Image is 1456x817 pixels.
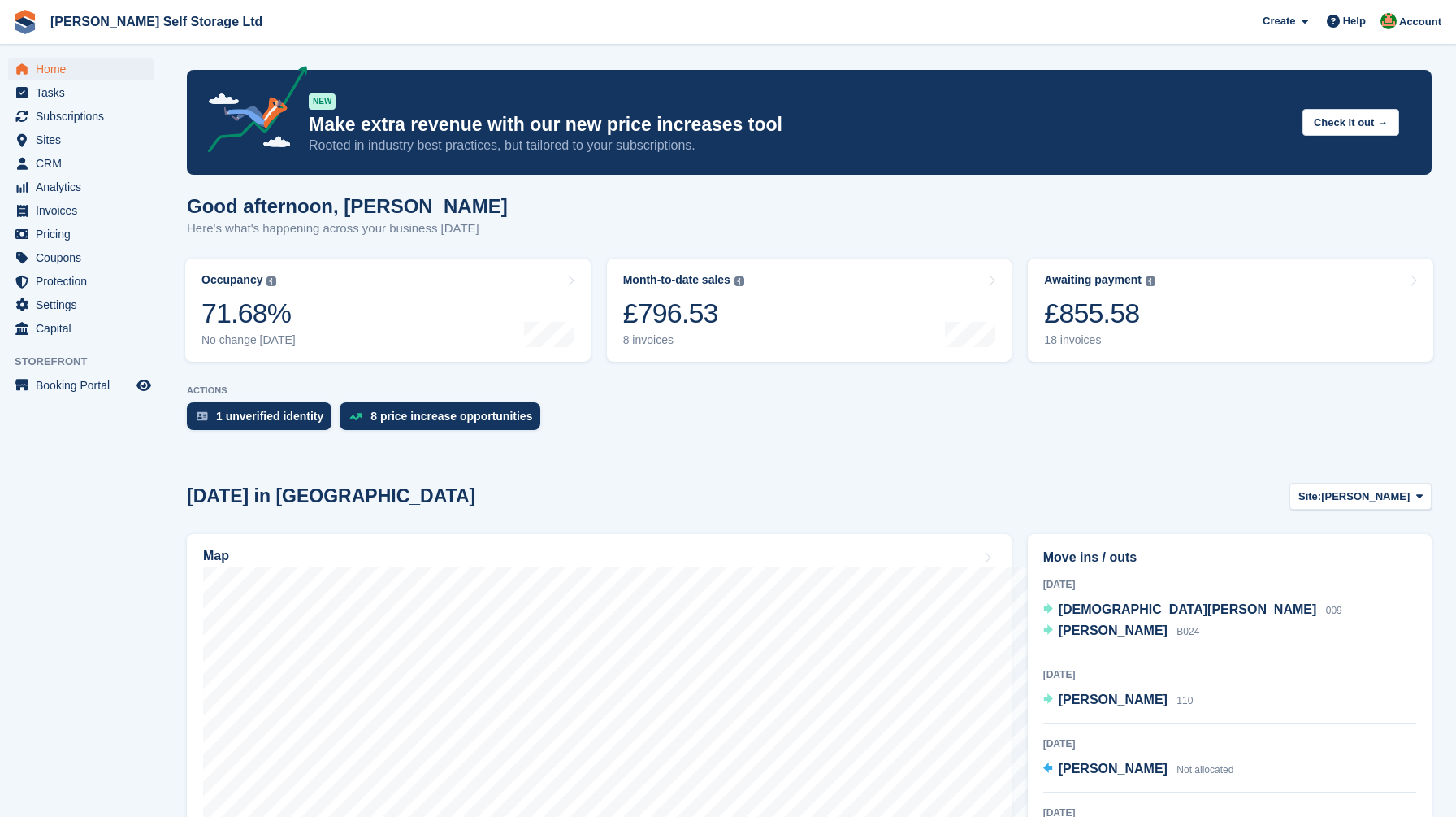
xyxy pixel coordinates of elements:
[1343,13,1366,29] span: Help
[8,105,154,128] a: menu
[187,195,508,217] h1: Good afternoon, [PERSON_NAME]
[8,58,154,80] a: menu
[201,333,296,347] div: No change [DATE]
[36,176,133,198] span: Analytics
[1044,273,1142,287] div: Awaiting payment
[187,219,508,238] p: Here's what's happening across your business [DATE]
[370,410,532,423] div: 8 price increase opportunities
[1043,621,1200,642] a: [PERSON_NAME] B024
[309,113,1289,137] p: Make extra revenue with our new price increases tool
[36,317,133,340] span: Capital
[36,199,133,222] span: Invoices
[1059,624,1168,637] span: [PERSON_NAME]
[1059,762,1168,776] span: [PERSON_NAME]
[36,293,133,316] span: Settings
[1289,483,1432,510] button: Site: [PERSON_NAME]
[1380,13,1397,29] img: Joshua Wild
[197,411,208,421] img: verify_identity-adf6edd0f0f0b5bbfe63781bf79b02c33cf7c696d77639b501bdc392416b5a36.svg
[1059,602,1317,616] span: [DEMOGRAPHIC_DATA][PERSON_NAME]
[1176,764,1233,776] span: Not allocated
[187,402,340,438] a: 1 unverified identity
[36,152,133,175] span: CRM
[134,376,154,395] a: Preview store
[36,246,133,269] span: Coupons
[201,273,262,287] div: Occupancy
[1176,626,1199,637] span: B024
[1298,489,1321,505] span: Site:
[1028,259,1433,362] a: Awaiting payment £855.58 18 invoices
[1043,759,1234,780] a: [PERSON_NAME] Not allocated
[194,66,308,159] img: price-adjustments-announcement-icon-8257ccfd72463d97f412b2fc003d46551f7dbcb40ab6d574587a9cd5c0d94...
[216,410,323,423] div: 1 unverified identity
[36,374,133,397] span: Booking Portal
[8,128,154,151] a: menu
[309,137,1289,154] p: Rooted in industry best practices, but tailored to your subscriptions.
[1146,276,1155,286] img: icon-info-grey-7440780725fd019a000dd9b08b2336e03edf1995a4989e88bcd33f0948082b44.svg
[349,413,362,420] img: price_increase_opportunities-93ffe204e8149a01c8c9dc8f82e8f89637d9d84a8eef4429ea346261dce0b2c0.svg
[607,259,1012,362] a: Month-to-date sales £796.53 8 invoices
[8,293,154,316] a: menu
[8,176,154,198] a: menu
[340,402,548,438] a: 8 price increase opportunities
[1302,109,1399,136] button: Check it out →
[185,259,591,362] a: Occupancy 71.68% No change [DATE]
[8,270,154,293] a: menu
[1059,693,1168,706] span: [PERSON_NAME]
[1321,489,1410,505] span: [PERSON_NAME]
[36,81,133,104] span: Tasks
[8,81,154,104] a: menu
[734,276,744,286] img: icon-info-grey-7440780725fd019a000dd9b08b2336e03edf1995a4989e88bcd33f0948082b44.svg
[1043,667,1416,682] div: [DATE]
[309,93,336,110] div: NEW
[1044,333,1155,347] div: 18 invoices
[8,152,154,175] a: menu
[623,297,744,330] div: £796.53
[8,317,154,340] a: menu
[8,199,154,222] a: menu
[8,223,154,246] a: menu
[8,246,154,269] a: menu
[8,374,154,397] a: menu
[1263,13,1295,29] span: Create
[203,549,229,563] h2: Map
[36,223,133,246] span: Pricing
[13,10,37,34] img: stora-icon-8386f47178a22dfd0bd8f6a31ec36ba5ce8667c1dd55bd0f319d3a0aa187defe.svg
[1043,548,1416,567] h2: Move ins / outs
[187,385,1432,396] p: ACTIONS
[1043,600,1342,621] a: [DEMOGRAPHIC_DATA][PERSON_NAME] 009
[36,105,133,128] span: Subscriptions
[623,333,744,347] div: 8 invoices
[36,270,133,293] span: Protection
[36,58,133,80] span: Home
[187,485,475,507] h2: [DATE] in [GEOGRAPHIC_DATA]
[266,276,276,286] img: icon-info-grey-7440780725fd019a000dd9b08b2336e03edf1995a4989e88bcd33f0948082b44.svg
[1326,605,1342,616] span: 009
[623,273,730,287] div: Month-to-date sales
[1176,695,1193,706] span: 110
[1044,297,1155,330] div: £855.58
[201,297,296,330] div: 71.68%
[1043,737,1416,751] div: [DATE]
[1043,690,1194,711] a: [PERSON_NAME] 110
[1043,577,1416,592] div: [DATE]
[44,8,269,35] a: [PERSON_NAME] Self Storage Ltd
[1399,14,1441,30] span: Account
[36,128,133,151] span: Sites
[15,354,162,370] span: Storefront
